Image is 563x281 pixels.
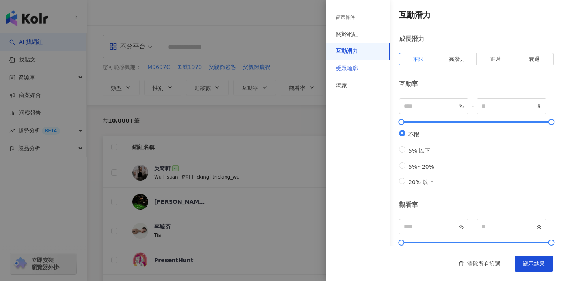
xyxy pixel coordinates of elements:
div: 獨家 [336,82,347,90]
span: % [536,222,541,231]
span: % [459,222,464,231]
button: 顯示結果 [515,256,553,272]
span: 不限 [413,56,424,62]
div: 篩選條件 [336,14,355,21]
span: 清除所有篩選 [467,261,500,267]
span: - [468,102,477,110]
span: 不限 [405,131,423,138]
div: 互動率 [399,80,554,88]
h4: 互動潛力 [399,9,554,20]
span: delete [459,261,464,266]
div: 觀看率 [399,201,554,209]
div: 受眾輪廓 [336,65,358,73]
div: 互動潛力 [336,47,358,55]
span: - [468,222,477,231]
span: % [459,102,464,110]
span: 高潛力 [449,56,465,62]
span: 顯示結果 [523,261,545,267]
span: 正常 [490,56,501,62]
div: 關於網紅 [336,30,358,38]
span: 5%~20% [405,164,437,170]
span: 5% 以下 [405,147,433,154]
div: 成長潛力 [399,35,554,43]
span: 20% 以上 [405,179,437,185]
span: % [536,102,541,110]
span: 衰退 [529,56,540,62]
button: 清除所有篩選 [451,256,508,272]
